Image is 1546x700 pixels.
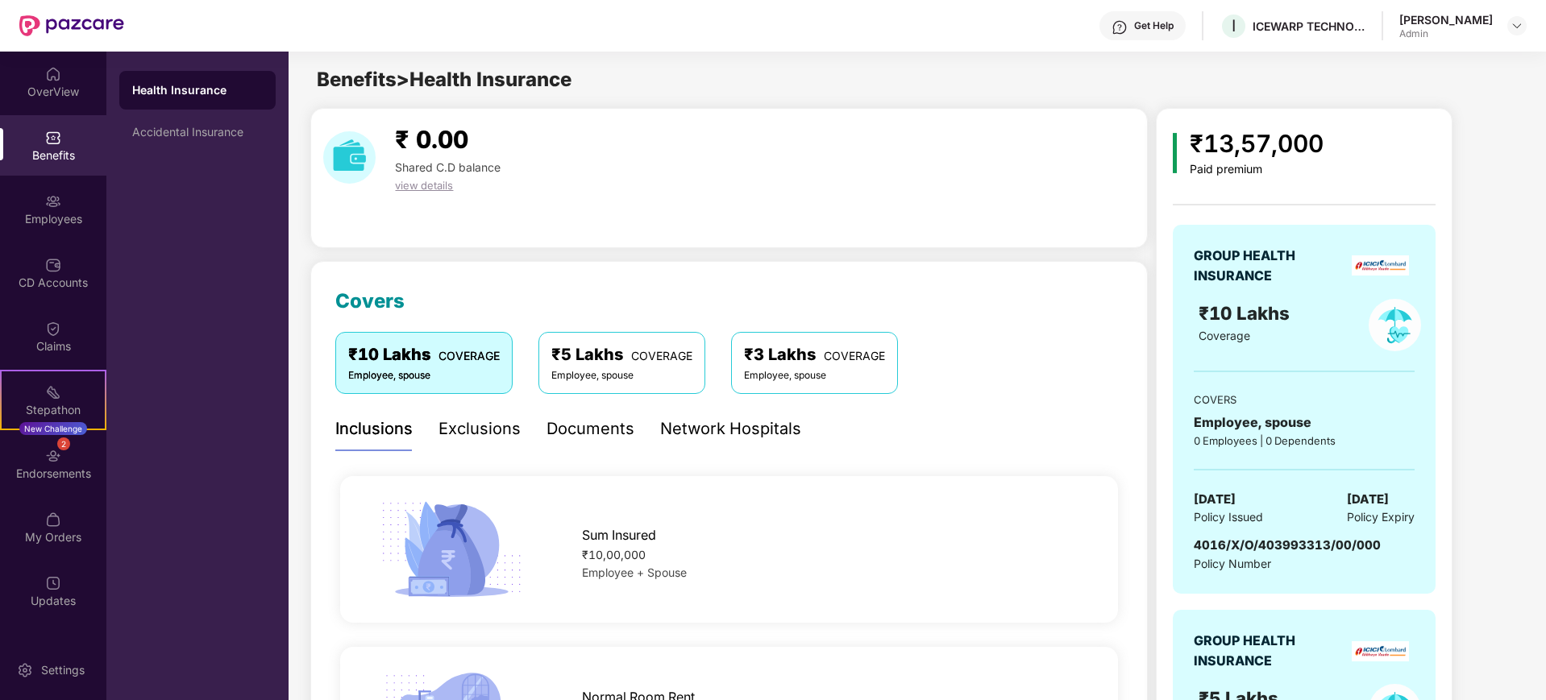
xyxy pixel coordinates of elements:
span: [DATE] [1347,490,1389,509]
div: Paid premium [1190,163,1324,176]
div: Inclusions [335,416,413,441]
img: New Pazcare Logo [19,15,124,36]
span: [DATE] [1194,490,1236,509]
div: ₹13,57,000 [1190,125,1324,163]
span: COVERAGE [438,349,500,362]
span: COVERAGE [824,349,885,362]
span: 4016/X/O/403993313/00/000 [1194,537,1381,553]
div: 0 Employees | 0 Dependents [1194,433,1415,449]
div: New Challenge [19,422,87,435]
img: svg+xml;base64,PHN2ZyB4bWxucz0iaHR0cDovL3d3dy53My5vcmcvMjAwMC9zdmciIHdpZHRoPSIyMSIgaGVpZ2h0PSIyMC... [45,384,61,400]
img: svg+xml;base64,PHN2ZyBpZD0iU2V0dGluZy0yMHgyMCIgeG1sbnM9Imh0dHA6Ly93d3cudzMub3JnLzIwMDAvc3ZnIiB3aW... [17,662,33,678]
span: Policy Expiry [1347,508,1415,526]
img: svg+xml;base64,PHN2ZyBpZD0iSG9tZSIgeG1sbnM9Imh0dHA6Ly93d3cudzMub3JnLzIwMDAvc3ZnIiB3aWR0aD0iMjAiIG... [45,66,61,82]
div: ₹3 Lakhs [744,342,885,367]
span: Policy Issued [1194,508,1263,526]
div: Network Hospitals [660,416,801,441]
img: svg+xml;base64,PHN2ZyBpZD0iSGVscC0zMngzMiIgeG1sbnM9Imh0dHA6Ly93d3cudzMub3JnLzIwMDAvc3ZnIiB3aWR0aD... [1112,19,1128,35]
div: Accidental Insurance [132,126,263,139]
div: Health Insurance [132,82,263,98]
img: insurerLogo [1352,255,1409,275]
span: view details [395,179,453,192]
img: svg+xml;base64,PHN2ZyBpZD0iRHJvcGRvd24tMzJ4MzIiIHhtbG5zPSJodHRwOi8vd3d3LnczLm9yZy8yMDAwL3N2ZyIgd2... [1511,19,1523,32]
div: COVERS [1194,391,1415,408]
div: Employee, spouse [551,368,692,383]
div: GROUP HEALTH INSURANCE [1194,246,1335,286]
span: ₹ 0.00 [395,125,468,154]
span: Policy Number [1194,557,1271,570]
span: ₹10 Lakhs [1199,302,1295,324]
img: icon [1173,133,1177,173]
div: Exclusions [438,416,521,441]
img: policyIcon [1369,299,1421,351]
span: Employee + Spouse [582,565,687,579]
img: svg+xml;base64,PHN2ZyBpZD0iTXlfT3JkZXJzIiBkYXRhLW5hbWU9Ik15IE9yZGVycyIgeG1sbnM9Imh0dHA6Ly93d3cudz... [45,512,61,528]
span: Benefits > Health Insurance [317,68,571,91]
div: 2 [57,437,70,450]
div: ₹10,00,000 [582,546,1083,564]
div: ₹5 Lakhs [551,342,692,367]
img: svg+xml;base64,PHN2ZyBpZD0iQmVuZWZpdHMiIHhtbG5zPSJodHRwOi8vd3d3LnczLm9yZy8yMDAwL3N2ZyIgd2lkdGg9Ij... [45,130,61,146]
img: insurerLogo [1352,641,1409,661]
span: Covers [335,289,405,313]
img: icon [375,496,527,603]
div: GROUP HEALTH INSURANCE [1194,631,1335,671]
img: svg+xml;base64,PHN2ZyBpZD0iRW1wbG95ZWVzIiB4bWxucz0iaHR0cDovL3d3dy53My5vcmcvMjAwMC9zdmciIHdpZHRoPS... [45,193,61,209]
div: Documents [547,416,634,441]
span: Coverage [1199,329,1250,342]
div: Settings [36,662,89,678]
div: Get Help [1134,19,1174,32]
img: svg+xml;base64,PHN2ZyBpZD0iRW5kb3JzZW1lbnRzIiB4bWxucz0iaHR0cDovL3d3dy53My5vcmcvMjAwMC9zdmciIHdpZH... [45,448,61,464]
div: [PERSON_NAME] [1399,12,1493,27]
div: Employee, spouse [1194,412,1415,433]
div: Admin [1399,27,1493,40]
img: svg+xml;base64,PHN2ZyBpZD0iQ0RfQWNjb3VudHMiIGRhdGEtbmFtZT0iQ0QgQWNjb3VudHMiIHhtbG5zPSJodHRwOi8vd3... [45,257,61,273]
div: ₹10 Lakhs [348,342,500,367]
img: svg+xml;base64,PHN2ZyBpZD0iQ2xhaW0iIHhtbG5zPSJodHRwOi8vd3d3LnczLm9yZy8yMDAwL3N2ZyIgd2lkdGg9IjIwIi... [45,321,61,337]
span: COVERAGE [631,349,692,362]
div: Employee, spouse [744,368,885,383]
img: download [323,131,376,184]
div: Stepathon [2,402,105,418]
div: ICEWARP TECHNOLOGIES PRIVATE LIMITED [1253,19,1365,34]
span: Sum Insured [582,525,656,545]
img: svg+xml;base64,PHN2ZyBpZD0iVXBkYXRlZCIgeG1sbnM9Imh0dHA6Ly93d3cudzMub3JnLzIwMDAvc3ZnIiB3aWR0aD0iMj... [45,575,61,591]
span: Shared C.D balance [395,160,501,174]
div: Employee, spouse [348,368,500,383]
span: I [1232,16,1236,35]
